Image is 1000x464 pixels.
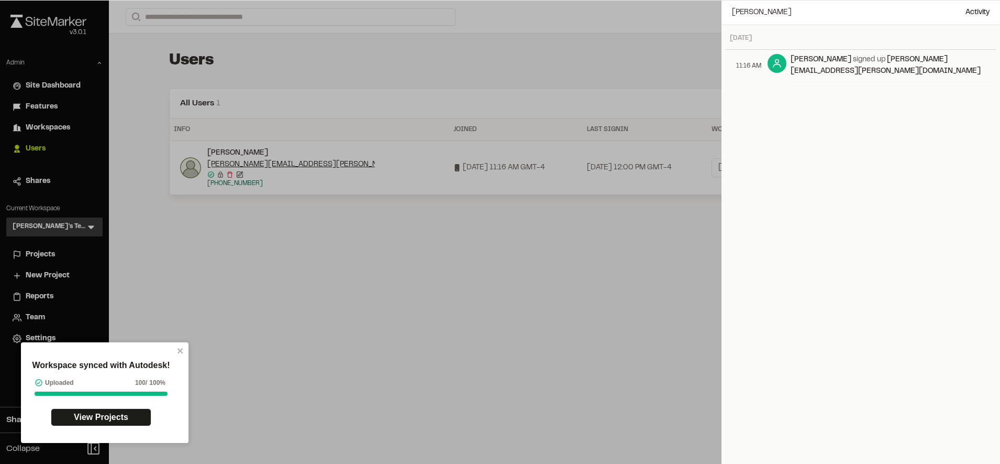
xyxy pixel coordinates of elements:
[791,57,851,63] a: [PERSON_NAME]
[149,378,165,387] span: 100%
[51,408,151,426] a: View Projects
[726,29,996,47] header: [DATE]
[35,378,74,387] div: Uploaded
[791,54,992,77] div: signed up
[32,359,170,372] p: Workspace synced with Autodesk!
[965,7,990,18] span: Activity
[730,50,768,82] div: 11:16 AM
[732,7,792,18] span: [PERSON_NAME]
[177,347,184,355] button: close
[135,378,147,387] span: 100 /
